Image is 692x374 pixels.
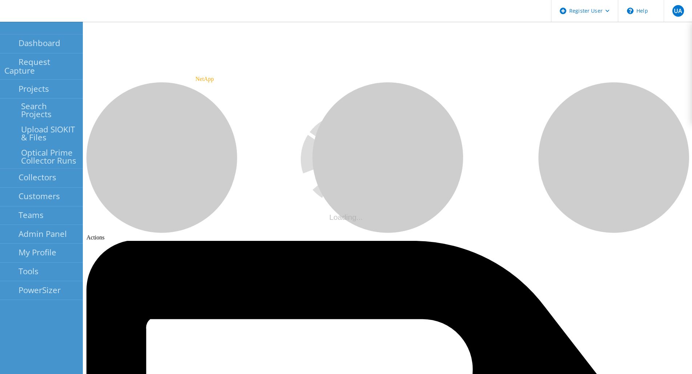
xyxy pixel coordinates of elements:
span: NetApp [195,76,214,82]
svg: \n [627,8,634,14]
div: Actions [86,82,689,241]
span: UA [674,8,682,14]
div: Loading... [301,213,392,222]
a: Live Optics Dashboard [7,14,85,20]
